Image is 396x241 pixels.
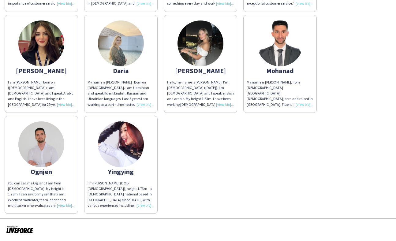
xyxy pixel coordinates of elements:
img: thumb-626151fa89c62.jpeg [98,121,144,167]
div: My name is [PERSON_NAME], from [DEMOGRAPHIC_DATA][GEOGRAPHIC_DATA][DEMOGRAPHIC_DATA], born and ra... [247,80,313,107]
div: [PERSON_NAME] [8,68,75,73]
img: thumb-65573fa8c7a8a.png [18,20,64,66]
img: Powered by Liveforce [6,225,33,234]
div: You can call me Ogi and I am from [DEMOGRAPHIC_DATA]. My height is 1.78m. I can say for my self t... [8,180,75,208]
div: Hello, my name is [PERSON_NAME], I’m [DEMOGRAPHIC_DATA] ([DATE]). I’m [DEMOGRAPHIC_DATA] and I sp... [167,80,234,107]
div: I'm [PERSON_NAME] (DOB [DEMOGRAPHIC_DATA]), height 1.73m - a [DEMOGRAPHIC_DATA] national based in... [88,180,154,208]
div: My name is [PERSON_NAME] . Born on [DEMOGRAPHIC_DATA]. I am Ukrainian and speak fluent English, R... [88,80,154,107]
img: thumb-639b08f51f1a4.jpg [18,121,64,167]
img: thumb-63cfb7a355fdb.jpeg [98,20,144,66]
div: Daria [88,68,154,73]
img: thumb-634d53f54bf04.jpeg [257,20,303,66]
span: I am [PERSON_NAME], born on ([DEMOGRAPHIC_DATA]) I am [DEMOGRAPHIC_DATA] and I speak Arabic and E... [8,80,74,123]
div: Yingying [88,169,154,174]
div: Ognjen [8,169,75,174]
div: [PERSON_NAME] [167,68,234,73]
div: Mohanad [247,68,313,73]
img: thumb-680a4e2027016.jpeg [177,20,223,66]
